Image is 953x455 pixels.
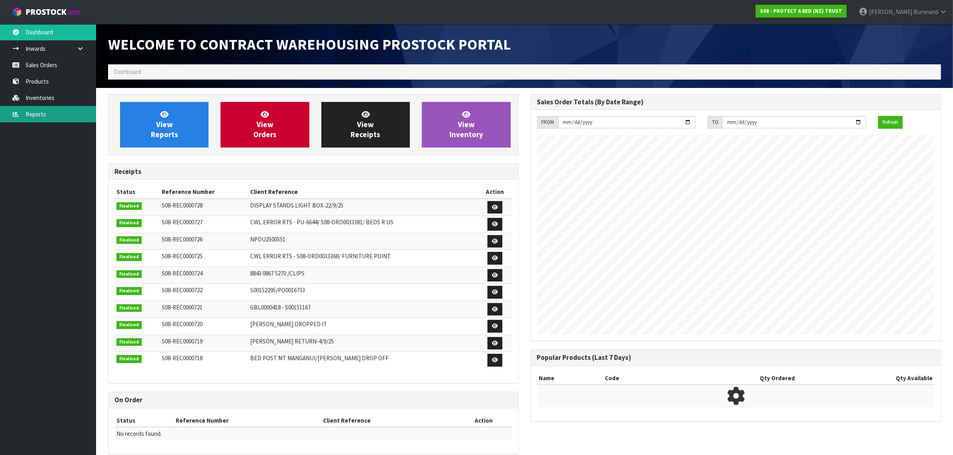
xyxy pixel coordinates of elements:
span: S08-REC0000725 [162,252,203,260]
span: [PERSON_NAME] [869,8,912,16]
th: Action [478,186,512,198]
span: View Receipts [351,110,380,140]
span: S08-REC0000722 [162,286,203,294]
span: View Reports [151,110,178,140]
span: S00152295/PO0016733 [250,286,305,294]
span: Finalised [116,253,142,261]
h3: Receipts [114,168,512,176]
a: ViewReceipts [321,102,410,148]
span: S08-REC0000728 [162,202,203,209]
span: Welcome to Contract Warehousing ProStock Portal [108,35,511,54]
span: Finalised [116,270,142,278]
span: Finalised [116,321,142,329]
div: FROM [537,116,558,129]
span: Finalised [116,287,142,295]
span: CWL ERROR RTS - S08-ORD0033368/ FURNITURE POINT [250,252,391,260]
a: ViewReports [120,102,209,148]
span: View Orders [253,110,277,140]
span: Finalised [116,338,142,346]
h3: Sales Order Totals (By Date Range) [537,98,935,106]
strong: S08 - PROTECT A BED (NZ) TRUST [760,8,842,14]
small: WMS [68,9,80,16]
span: 8843 0867 5270 /CLIPS [250,269,305,277]
span: DISPLAY STANDS LIGHT BOX-22/9/25 [250,202,343,209]
span: Finalised [116,236,142,244]
span: Finalised [116,219,142,227]
a: ViewOrders [221,102,309,148]
span: GBL0000418 - S00151167 [250,303,311,311]
span: Dashboard [114,68,141,76]
img: cube-alt.png [12,7,22,17]
td: No records found. [114,427,512,440]
span: S08-REC0000726 [162,235,203,243]
th: Status [114,414,174,427]
span: Finalised [116,355,142,363]
div: TO [708,116,722,129]
th: Qty Ordered [665,372,797,385]
th: Code [603,372,665,385]
span: Finalised [116,304,142,312]
th: Client Reference [248,186,478,198]
h3: Popular Products (Last 7 Days) [537,354,935,361]
span: Finalised [116,202,142,210]
span: BED POST MT MANGANUI/[PERSON_NAME] DROP OFF [250,354,389,362]
span: View Inventory [449,110,483,140]
span: Burnnand [913,8,938,16]
button: Refresh [878,116,903,129]
span: S08-REC0000719 [162,337,203,345]
span: [PERSON_NAME] RETURN-4/9/25 [250,337,334,345]
th: Action [455,414,512,427]
span: S08-REC0000727 [162,218,203,226]
th: Reference Number [174,414,321,427]
th: Status [114,186,160,198]
th: Reference Number [160,186,248,198]
span: ProStock [26,7,66,17]
th: Name [537,372,603,385]
span: CWL ERROR RTS - PU-6644/ S08-ORD0033381/ BEDS R US [250,218,393,226]
span: S08-REC0000721 [162,303,203,311]
a: ViewInventory [422,102,510,148]
span: S08-REC0000718 [162,354,203,362]
th: Qty Available [797,372,935,385]
span: S08-REC0000720 [162,320,203,328]
span: S08-REC0000724 [162,269,203,277]
th: Client Reference [321,414,455,427]
span: NPDU2500551 [250,235,285,243]
h3: On Order [114,396,512,404]
span: [PERSON_NAME] DROPPED IT [250,320,327,328]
